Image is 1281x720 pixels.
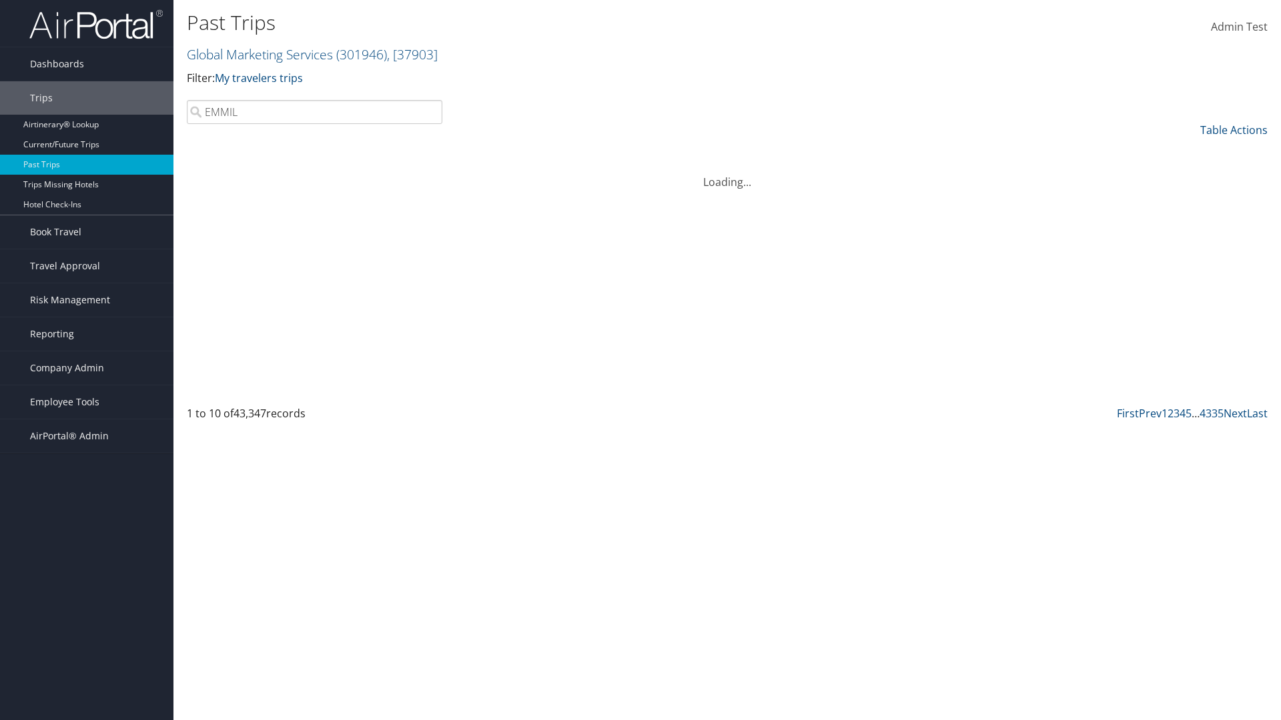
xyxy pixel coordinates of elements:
[30,283,110,317] span: Risk Management
[187,45,438,63] a: Global Marketing Services
[1200,406,1224,421] a: 4335
[234,406,266,421] span: 43,347
[1174,406,1180,421] a: 3
[1180,406,1186,421] a: 4
[187,158,1268,190] div: Loading...
[1211,19,1268,34] span: Admin Test
[30,81,53,115] span: Trips
[1211,7,1268,48] a: Admin Test
[1168,406,1174,421] a: 2
[30,249,100,283] span: Travel Approval
[1247,406,1268,421] a: Last
[30,351,104,385] span: Company Admin
[187,9,907,37] h1: Past Trips
[187,405,442,428] div: 1 to 10 of records
[1162,406,1168,421] a: 1
[187,100,442,124] input: Search Traveler or Arrival City
[30,47,84,81] span: Dashboards
[336,45,387,63] span: ( 301946 )
[387,45,438,63] span: , [ 37903 ]
[215,71,303,85] a: My travelers trips
[1224,406,1247,421] a: Next
[1200,123,1268,137] a: Table Actions
[1186,406,1192,421] a: 5
[30,215,81,249] span: Book Travel
[1192,406,1200,421] span: …
[29,9,163,40] img: airportal-logo.png
[30,419,109,453] span: AirPortal® Admin
[187,70,907,87] p: Filter:
[30,385,99,419] span: Employee Tools
[30,317,74,351] span: Reporting
[1117,406,1139,421] a: First
[1139,406,1162,421] a: Prev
